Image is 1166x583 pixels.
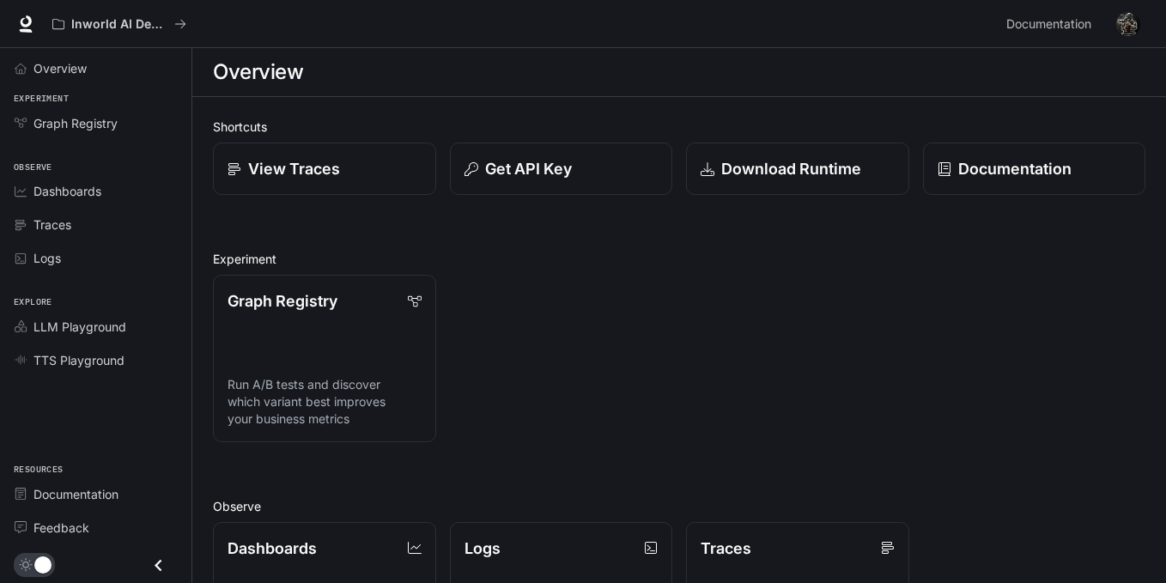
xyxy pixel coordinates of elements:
[7,108,185,138] a: Graph Registry
[33,318,126,336] span: LLM Playground
[248,157,340,180] p: View Traces
[485,157,572,180] p: Get API Key
[34,555,52,574] span: Dark mode toggle
[213,250,1145,268] h2: Experiment
[228,537,317,560] p: Dashboards
[7,312,185,342] a: LLM Playground
[71,17,167,32] p: Inworld AI Demos
[686,143,909,195] a: Download Runtime
[450,143,673,195] button: Get API Key
[45,7,194,41] button: All workspaces
[7,513,185,543] a: Feedback
[701,537,751,560] p: Traces
[7,479,185,509] a: Documentation
[33,485,118,503] span: Documentation
[33,249,61,267] span: Logs
[1116,12,1140,36] img: User avatar
[33,351,124,369] span: TTS Playground
[958,157,1072,180] p: Documentation
[33,216,71,234] span: Traces
[7,176,185,206] a: Dashboards
[7,243,185,273] a: Logs
[33,59,87,77] span: Overview
[213,497,1145,515] h2: Observe
[228,376,422,428] p: Run A/B tests and discover which variant best improves your business metrics
[7,345,185,375] a: TTS Playground
[1006,14,1091,35] span: Documentation
[999,7,1104,41] a: Documentation
[213,143,436,195] a: View Traces
[1111,7,1145,41] button: User avatar
[213,275,436,442] a: Graph RegistryRun A/B tests and discover which variant best improves your business metrics
[465,537,501,560] p: Logs
[7,53,185,83] a: Overview
[213,55,303,89] h1: Overview
[33,182,101,200] span: Dashboards
[33,114,118,132] span: Graph Registry
[228,289,337,313] p: Graph Registry
[139,548,178,583] button: Close drawer
[33,519,89,537] span: Feedback
[213,118,1145,136] h2: Shortcuts
[721,157,861,180] p: Download Runtime
[923,143,1146,195] a: Documentation
[7,210,185,240] a: Traces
